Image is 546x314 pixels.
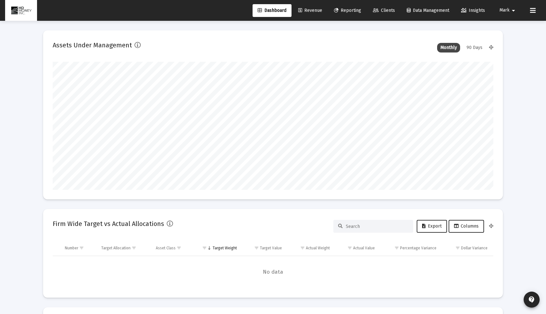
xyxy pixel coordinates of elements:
[202,246,207,250] span: Show filter options for column 'Target Weight'
[10,4,32,17] img: Dashboard
[254,246,259,250] span: Show filter options for column 'Target Value'
[368,4,400,17] a: Clients
[177,246,181,250] span: Show filter options for column 'Asset Class'
[461,8,485,13] span: Insights
[394,246,399,250] span: Show filter options for column 'Percentage Variance'
[407,8,449,13] span: Data Management
[60,240,97,256] td: Column Number
[422,223,442,229] span: Export
[353,246,375,251] div: Actual Value
[334,8,361,13] span: Reporting
[437,43,460,52] div: Monthly
[300,246,305,250] span: Show filter options for column 'Actual Weight'
[241,240,286,256] td: Column Target Value
[454,223,479,229] span: Columns
[402,4,454,17] a: Data Management
[400,246,436,251] div: Percentage Variance
[455,246,460,250] span: Show filter options for column 'Dollar Variance'
[417,220,447,233] button: Export
[463,43,486,52] div: 90 Days
[258,8,286,13] span: Dashboard
[286,240,334,256] td: Column Actual Weight
[132,246,136,250] span: Show filter options for column 'Target Allocation'
[510,4,517,17] mat-icon: arrow_drop_down
[528,296,535,303] mat-icon: contact_support
[306,246,330,251] div: Actual Weight
[298,8,322,13] span: Revenue
[293,4,327,17] a: Revenue
[456,4,490,17] a: Insights
[53,269,493,276] span: No data
[441,240,493,256] td: Column Dollar Variance
[449,220,484,233] button: Columns
[151,240,194,256] td: Column Asset Class
[379,240,441,256] td: Column Percentage Variance
[347,246,352,250] span: Show filter options for column 'Actual Value'
[193,240,241,256] td: Column Target Weight
[53,219,164,229] h2: Firm Wide Target vs Actual Allocations
[260,246,282,251] div: Target Value
[101,246,131,251] div: Target Allocation
[334,240,379,256] td: Column Actual Value
[79,246,84,250] span: Show filter options for column 'Number'
[346,224,408,229] input: Search
[97,240,151,256] td: Column Target Allocation
[329,4,366,17] a: Reporting
[53,240,493,288] div: Data grid
[53,40,132,50] h2: Assets Under Management
[65,246,78,251] div: Number
[499,8,510,13] span: Mark
[373,8,395,13] span: Clients
[253,4,292,17] a: Dashboard
[213,246,237,251] div: Target Weight
[492,4,525,17] button: Mark
[461,246,488,251] div: Dollar Variance
[156,246,176,251] div: Asset Class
